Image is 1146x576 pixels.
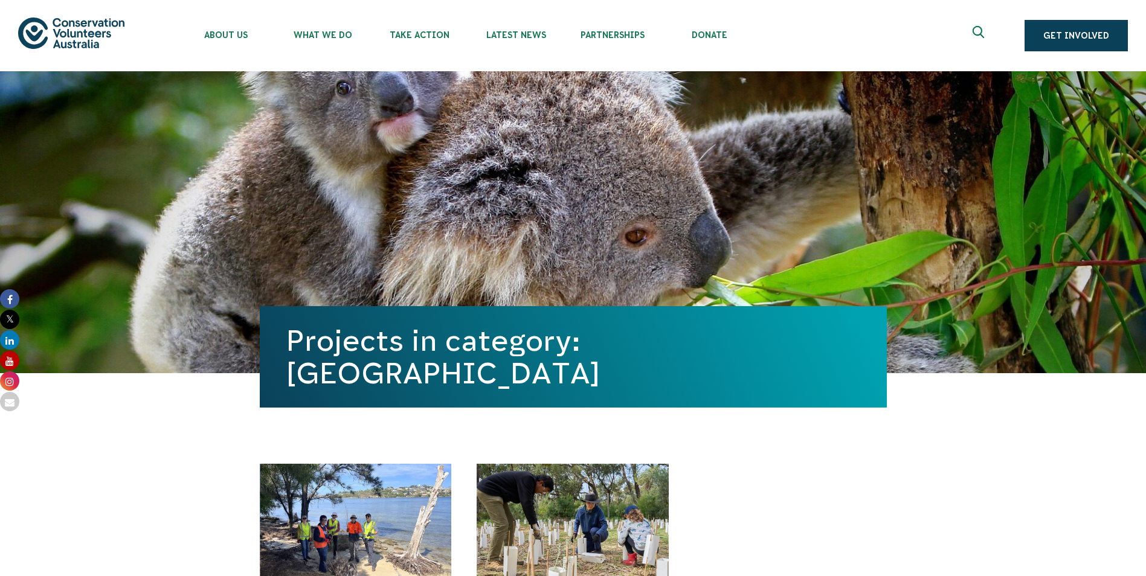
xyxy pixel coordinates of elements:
[18,18,124,48] img: logo.svg
[178,30,274,40] span: About Us
[371,30,468,40] span: Take Action
[661,30,758,40] span: Donate
[973,26,988,45] span: Expand search box
[965,21,994,50] button: Expand search box Close search box
[286,324,860,389] h1: Projects in category: [GEOGRAPHIC_DATA]
[468,30,564,40] span: Latest News
[564,30,661,40] span: Partnerships
[274,30,371,40] span: What We Do
[1025,20,1128,51] a: Get Involved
